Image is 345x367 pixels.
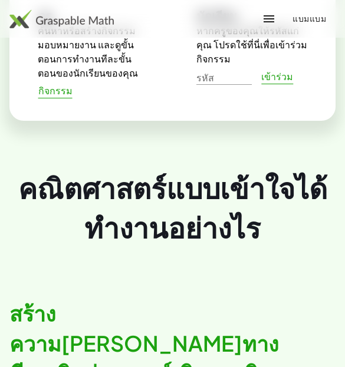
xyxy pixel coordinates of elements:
font: แบมแบม [293,13,326,24]
button: แบมแบม [283,8,336,29]
a: เข้าร่วม [252,67,303,88]
font: กิจกรรม [38,84,73,97]
font: เข้าร่วม [261,70,293,82]
font: หากครูของคุณให้รหัสแก่คุณ โปรดใช้ที่นี่เพื่อเข้าร่วมกิจกรรม [196,24,307,65]
font: คณิตศาสตร์แบบเข้าใจได้ทำงานอย่างไร [18,170,327,245]
font: ค้นหาหรือสร้างกิจกรรม มอบหมายงาน และดูขั้นตอนการทำงานทีละขั้นตอนของนักเรียนของคุณ [38,24,138,79]
a: กิจกรรม [28,81,82,102]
